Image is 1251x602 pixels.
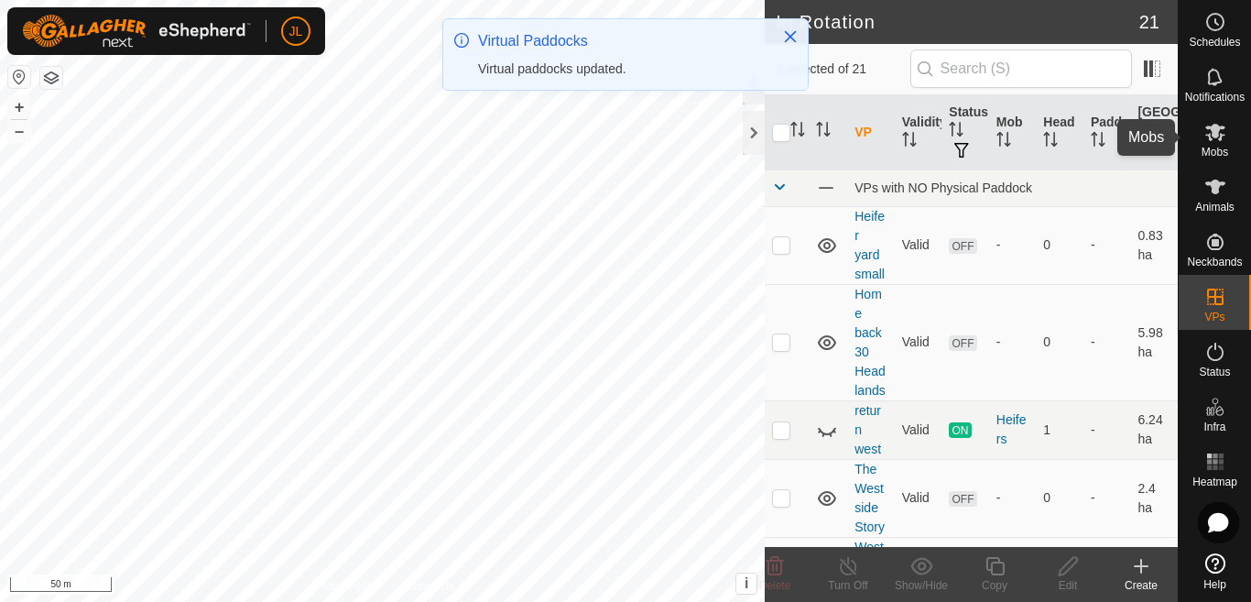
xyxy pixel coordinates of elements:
span: OFF [949,491,976,507]
div: Create [1104,577,1178,594]
td: - [1083,537,1131,596]
img: Gallagher Logo [22,15,251,48]
div: Virtual paddocks updated. [478,60,764,79]
td: 0 [1036,459,1083,537]
td: Valid [895,284,942,400]
a: return west [854,403,881,456]
p-sorticon: Activate to sort [1043,135,1058,149]
span: Animals [1195,202,1235,213]
td: 2.6 ha [1130,537,1178,596]
button: Map Layers [40,67,62,89]
span: OFF [949,335,976,351]
a: The West side Story [854,462,885,534]
td: Valid [895,459,942,537]
button: – [8,120,30,142]
th: Validity [895,95,942,170]
button: Reset Map [8,66,30,88]
td: 0.83 ha [1130,206,1178,284]
span: VPs [1204,312,1224,323]
input: Search (S) [910,49,1132,88]
div: - [996,333,1029,352]
a: Privacy Policy [310,578,379,595]
div: VPs with NO Physical Paddock [854,181,1170,195]
td: 0 [1036,206,1083,284]
span: Schedules [1189,37,1240,48]
div: - [996,235,1029,255]
span: Neckbands [1187,257,1242,268]
td: - [1083,284,1131,400]
span: JL [289,22,303,41]
td: 0 [1036,284,1083,400]
span: Notifications [1185,92,1245,103]
p-sorticon: Activate to sort [1137,144,1152,159]
td: Valid [895,206,942,284]
div: Turn Off [811,577,885,594]
span: Mobs [1202,147,1228,158]
p-sorticon: Activate to sort [949,125,963,139]
th: Head [1036,95,1083,170]
span: i [745,575,748,591]
td: 6.24 ha [1130,400,1178,459]
div: - [996,488,1029,508]
div: Show/Hide [885,577,958,594]
span: Delete [759,579,791,592]
a: Contact Us [400,578,454,595]
th: Mob [989,95,1037,170]
td: Valid [895,400,942,459]
td: 5 [1036,537,1083,596]
button: Close [778,24,803,49]
span: OFF [949,238,976,254]
a: Heifer yard small [854,209,885,281]
td: - [1083,206,1131,284]
a: West side 2 [854,540,884,593]
span: Status [1199,367,1230,378]
div: Edit [1031,577,1104,594]
span: Infra [1203,421,1225,432]
div: Virtual Paddocks [478,30,764,52]
span: Help [1203,579,1226,590]
td: 2.4 ha [1130,459,1178,537]
span: 21 [1139,8,1159,36]
span: Heatmap [1192,476,1237,487]
th: VP [847,95,895,170]
a: Home back 30 Head lands [854,287,885,398]
td: 5.98 ha [1130,284,1178,400]
p-sorticon: Activate to sort [790,125,805,139]
h2: In Rotation [776,11,1139,33]
th: Paddock [1083,95,1131,170]
td: - [1083,459,1131,537]
p-sorticon: Activate to sort [1091,135,1105,149]
th: [GEOGRAPHIC_DATA] Area [1130,95,1178,170]
button: + [8,96,30,118]
button: i [736,574,756,594]
div: Heifers [996,410,1029,449]
a: Help [1179,546,1251,597]
div: Copy [958,577,1031,594]
p-sorticon: Activate to sort [902,135,917,149]
p-sorticon: Activate to sort [816,125,831,139]
td: Valid [895,537,942,596]
span: 0 selected of 21 [776,60,909,79]
td: 1 [1036,400,1083,459]
th: Status [941,95,989,170]
span: ON [949,422,971,438]
p-sorticon: Activate to sort [996,135,1011,149]
td: - [1083,400,1131,459]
